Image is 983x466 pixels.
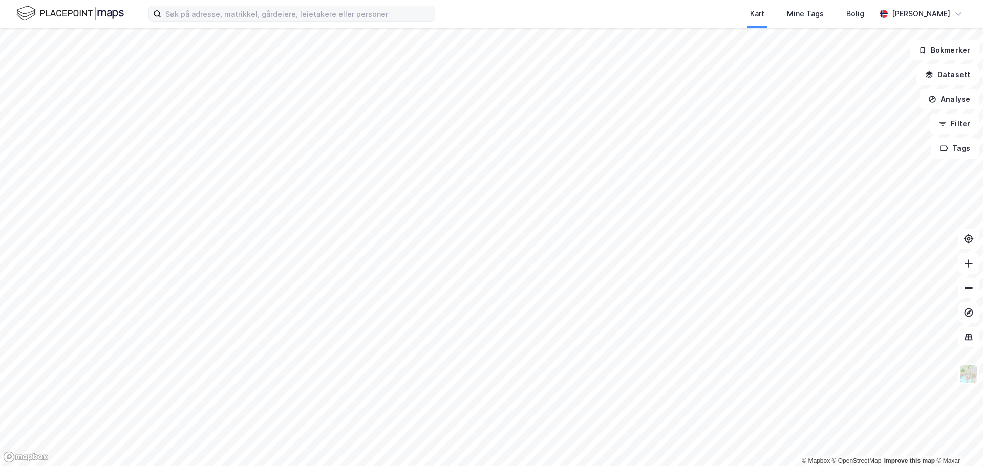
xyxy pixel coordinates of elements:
div: [PERSON_NAME] [892,8,950,20]
div: Mine Tags [787,8,824,20]
iframe: Chat Widget [932,417,983,466]
img: logo.f888ab2527a4732fd821a326f86c7f29.svg [16,5,124,23]
div: Kontrollprogram for chat [932,417,983,466]
div: Bolig [846,8,864,20]
div: Kart [750,8,764,20]
input: Søk på adresse, matrikkel, gårdeiere, leietakere eller personer [161,6,435,21]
